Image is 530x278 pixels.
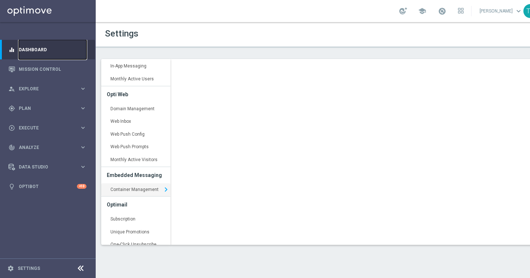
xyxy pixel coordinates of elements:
a: [PERSON_NAME]keyboard_arrow_down [479,6,523,17]
i: person_search [8,86,15,92]
a: Web Push Prompts [101,140,170,154]
i: settings [7,265,14,272]
i: play_circle_outline [8,125,15,131]
i: keyboard_arrow_right [79,105,86,112]
a: Container Management [101,183,170,197]
i: keyboard_arrow_right [79,124,86,131]
a: One-Click Unsubscribe [101,238,170,251]
i: equalizer [8,46,15,53]
div: Analyze [8,144,79,151]
button: track_changes Analyze keyboard_arrow_right [8,145,87,150]
a: Mission Control [19,59,86,79]
div: Execute [8,125,79,131]
button: Data Studio keyboard_arrow_right [8,164,87,170]
i: gps_fixed [8,105,15,112]
button: equalizer Dashboard [8,47,87,53]
div: Plan [8,105,79,112]
a: Monthly Active Users [101,73,170,86]
i: track_changes [8,144,15,151]
a: Settings [18,266,40,271]
div: Explore [8,86,79,92]
a: Unique Promotions [101,226,170,239]
i: keyboard_arrow_right [79,144,86,151]
a: In-App Messaging [101,60,170,73]
span: Execute [19,126,79,130]
a: Subscription [101,213,170,226]
a: Dashboard [19,40,86,59]
i: keyboard_arrow_right [79,163,86,170]
div: Optibot [8,177,86,196]
span: Analyze [19,145,79,150]
button: gps_fixed Plan keyboard_arrow_right [8,105,87,111]
h3: Optimail [107,197,165,213]
button: person_search Explore keyboard_arrow_right [8,86,87,92]
span: keyboard_arrow_down [515,7,523,15]
a: Monthly Active Visitors [101,153,170,167]
span: Explore [19,87,79,91]
span: Data Studio [19,165,79,169]
div: Dashboard [8,40,86,59]
a: Web Inbox [101,115,170,128]
div: Mission Control [8,59,86,79]
i: lightbulb [8,183,15,190]
div: Data Studio [8,164,79,170]
i: keyboard_arrow_right [79,85,86,92]
span: Plan [19,106,79,111]
button: play_circle_outline Execute keyboard_arrow_right [8,125,87,131]
button: lightbulb Optibot +10 [8,184,87,190]
div: +10 [77,184,86,189]
i: keyboard_arrow_right [162,184,170,195]
a: Domain Management [101,102,170,116]
h1: Settings [105,28,315,39]
h3: Embedded Messaging [107,167,165,183]
a: Web Push Config [101,128,170,141]
a: Optibot [19,177,77,196]
h3: Opti Web [107,86,165,102]
button: Mission Control [8,66,87,72]
span: school [418,7,426,15]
